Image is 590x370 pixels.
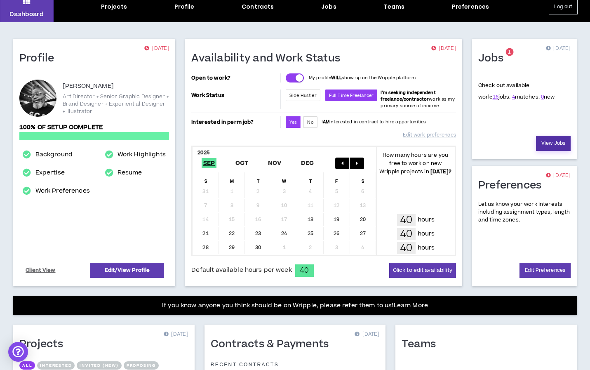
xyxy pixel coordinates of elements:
[383,2,404,11] div: Teams
[505,48,513,56] sup: 1
[234,158,250,168] span: Oct
[219,172,245,185] div: M
[101,2,127,11] div: Projects
[381,90,454,109] span: work as my primary source of income
[289,92,317,99] span: Side Hustler
[297,172,324,185] div: T
[493,93,511,101] span: jobs.
[90,263,164,278] a: Edit/View Profile
[242,2,274,11] div: Contracts
[202,158,217,168] span: Sep
[402,338,442,351] h1: Teams
[191,52,346,65] h1: Availability and Work Status
[418,215,435,224] p: hours
[309,75,416,81] p: My profile show up on the Wripple platform
[191,75,279,81] p: Open to work?
[331,75,342,81] strong: WILL
[350,172,376,185] div: S
[19,361,35,370] button: All
[478,52,510,65] h1: Jobs
[193,172,219,185] div: S
[164,330,188,339] p: [DATE]
[394,301,428,310] a: Learn More
[536,136,571,151] a: View Jobs
[307,119,313,125] span: No
[289,119,297,125] span: Yes
[541,93,544,101] a: 0
[322,119,426,125] p: I interested in contract to hire opportunities
[118,168,142,178] a: Resume
[541,93,555,101] span: new
[19,80,56,117] div: Rick D.
[211,338,335,351] h1: Contracts & Payments
[403,128,456,142] a: Edit work preferences
[35,150,73,160] a: Background
[77,361,121,370] button: Invited (new)
[63,81,114,91] p: [PERSON_NAME]
[19,338,69,351] h1: Projects
[174,2,195,11] div: Profile
[381,90,435,102] b: I'm seeking independent freelance/contractor
[508,49,511,56] span: 1
[162,301,428,311] p: If you know anyone you think should be on Wripple, please refer them to us!
[478,200,571,224] p: Let us know your work interests including assignment types, length and time zones.
[144,45,169,53] p: [DATE]
[299,158,316,168] span: Dec
[35,168,65,178] a: Expertise
[63,93,169,115] p: Art Director + Senior Graphic Designer + Brand Designer + Experiential Designer + Illustrator
[271,172,298,185] div: W
[431,45,456,53] p: [DATE]
[418,229,435,238] p: hours
[546,45,571,53] p: [DATE]
[245,172,271,185] div: T
[355,330,379,339] p: [DATE]
[478,82,555,101] p: Check out available work:
[191,266,291,275] span: Default available hours per week
[191,116,279,128] p: Interested in perm job?
[324,172,350,185] div: F
[546,172,571,180] p: [DATE]
[512,93,515,101] a: 4
[191,90,279,101] p: Work Status
[124,361,159,370] button: Proposing
[19,123,169,132] p: 100% of setup complete
[35,186,90,196] a: Work Preferences
[512,93,540,101] span: matches.
[323,119,329,125] strong: AM
[389,263,456,278] button: Click to edit availability
[418,243,435,252] p: hours
[19,52,61,65] h1: Profile
[8,342,28,362] div: Open Intercom Messenger
[519,263,571,278] a: Edit Preferences
[197,149,209,156] b: 2025
[452,2,489,11] div: Preferences
[321,2,336,11] div: Jobs
[430,168,451,175] b: [DATE] ?
[211,361,279,368] p: Recent Contracts
[9,10,44,19] p: Dashboard
[37,361,75,370] button: Interested
[24,263,57,278] a: Client View
[266,158,283,168] span: Nov
[478,179,548,192] h1: Preferences
[118,150,166,160] a: Work Highlights
[493,93,498,101] a: 16
[376,151,455,176] p: How many hours are you free to work on new Wripple projects in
